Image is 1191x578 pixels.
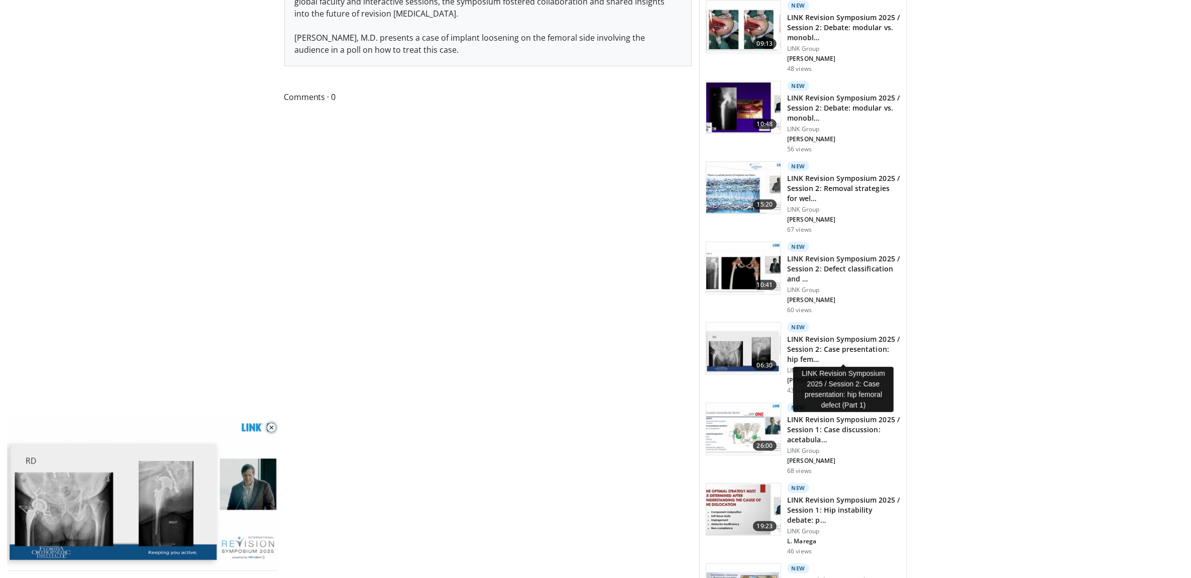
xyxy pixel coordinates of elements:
[787,387,812,395] p: 43 views
[787,93,900,123] h3: LINK Revision Symposium 2025 / Session 2: Debate: modular vs. monobl…
[787,447,900,455] p: LINK Group
[787,45,900,53] p: LINK Group
[787,81,809,91] p: New
[787,161,809,171] p: New
[284,90,692,104] span: Comments 0
[787,334,900,364] h3: LINK Revision Symposium 2025 / Session 2: Case presentation: hip fem…
[787,322,809,332] p: New
[787,457,900,465] p: [PERSON_NAME]
[706,242,781,295] img: 230be4e4-5fd8-4285-b54b-e5e4aca05250.150x105_q85_crop-smart_upscale.jpg
[787,125,900,133] p: LINK Group
[787,1,809,11] p: New
[706,483,900,555] a: 19:23 New LINK Revision Symposium 2025 / Session 1: Hip instability debate: p… LINK Group L. Mare...
[787,415,900,445] h3: LINK Revision Symposium 2025 / Session 1: Case discussion: acetabula…
[787,547,812,555] p: 46 views
[793,367,894,412] div: LINK Revision Symposium 2025 / Session 2: Case presentation: hip femoral defect (Part 1)
[706,403,900,475] a: 26:00 New LINK Revision Symposium 2025 / Session 1: Case discussion: acetabula… LINK Group [PERSO...
[787,206,900,214] p: LINK Group
[706,161,900,234] a: 15:20 New LINK Revision Symposium 2025 / Session 2: Removal strategies for wel… LINK Group [PERSO...
[787,366,900,374] p: LINK Group
[787,65,812,73] p: 48 views
[787,13,900,43] h3: LINK Revision Symposium 2025 / Session 2: Debate: modular vs. monobl…
[787,537,900,545] p: L. Marega
[787,306,812,314] p: 60 views
[706,81,900,153] a: 10:48 New LINK Revision Symposium 2025 / Session 2: Debate: modular vs. monobl… LINK Group [PERSO...
[787,242,809,252] p: New
[787,527,900,535] p: LINK Group
[787,286,900,294] p: LINK Group
[753,521,777,531] span: 19:23
[706,484,781,536] img: 5396289d-cb96-4b1d-b194-ac0edeff53b6.150x105_q85_crop-smart_upscale.jpg
[787,254,900,284] h3: LINK Revision Symposium 2025 / Session 2: Defect classification and …
[261,417,281,438] button: Close
[787,467,812,475] p: 68 views
[753,280,777,290] span: 10:41
[787,376,900,384] p: [PERSON_NAME]
[706,162,781,214] img: fb4d93b2-bb5e-4da8-9a96-48c908bd15bd.150x105_q85_crop-smart_upscale.jpg
[7,417,278,571] video-js: Video Player
[706,322,900,395] a: 06:30 New LINK Revision Symposium 2025 / Session 2: Case presentation: hip fem… LINK Group [PERSO...
[753,360,777,370] span: 06:30
[787,226,812,234] p: 67 views
[753,200,777,210] span: 15:20
[706,323,781,375] img: 1d125372-5da1-4d30-8564-433d1c5ca75a.150x105_q85_crop-smart_upscale.jpg
[787,55,900,63] p: [PERSON_NAME]
[706,403,781,455] img: 1f996077-61f8-47c2-ad59-7d8001d08f30.150x105_q85_crop-smart_upscale.jpg
[787,173,900,204] h3: LINK Revision Symposium 2025 / Session 2: Removal strategies for wel…
[753,441,777,451] span: 26:00
[787,145,812,153] p: 56 views
[706,1,900,73] a: 09:13 New LINK Revision Symposium 2025 / Session 2: Debate: modular vs. monobl… LINK Group [PERSO...
[706,1,781,53] img: 10653a6e-1e86-4bba-b65f-d24b34c64d3e.150x105_q85_crop-smart_upscale.jpg
[787,135,900,143] p: [PERSON_NAME]
[787,296,900,304] p: [PERSON_NAME]
[787,216,900,224] p: [PERSON_NAME]
[787,495,900,525] h3: LINK Revision Symposium 2025 / Session 1: Hip instability debate: p…
[787,483,809,493] p: New
[753,119,777,129] span: 10:48
[706,81,781,134] img: e7155830-0e5b-4b7b-8db7-6cf9ce952e6e.150x105_q85_crop-smart_upscale.jpg
[787,403,809,413] p: New
[753,39,777,49] span: 09:13
[787,563,809,573] p: New
[706,242,900,314] a: 10:41 New LINK Revision Symposium 2025 / Session 2: Defect classification and … LINK Group [PERSO...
